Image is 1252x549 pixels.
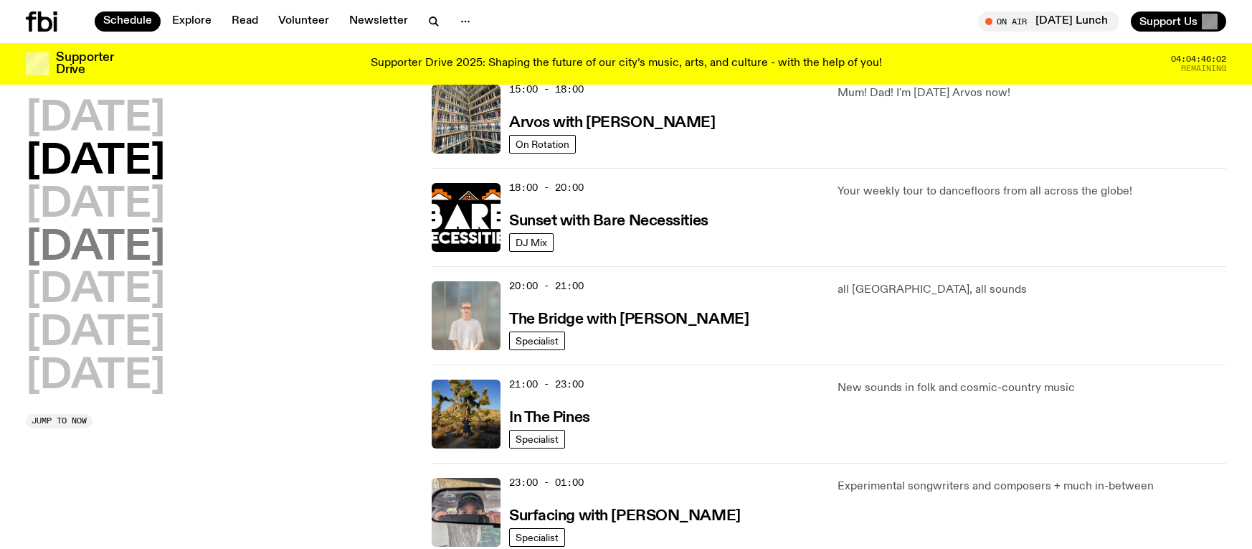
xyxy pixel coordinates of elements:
[978,11,1119,32] button: On Air[DATE] Lunch
[371,57,882,70] p: Supporter Drive 2025: Shaping the future of our city’s music, arts, and culture - with the help o...
[509,377,584,391] span: 21:00 - 23:00
[509,309,749,327] a: The Bridge with [PERSON_NAME]
[509,211,708,229] a: Sunset with Bare Necessities
[509,312,749,327] h3: The Bridge with [PERSON_NAME]
[516,335,559,346] span: Specialist
[838,85,1226,102] p: Mum! Dad! I'm [DATE] Arvos now!
[509,181,584,194] span: 18:00 - 20:00
[509,476,584,489] span: 23:00 - 01:00
[516,532,559,543] span: Specialist
[509,116,715,131] h3: Arvos with [PERSON_NAME]
[509,233,554,252] a: DJ Mix
[26,271,165,311] button: [DATE]
[509,410,590,426] h3: In The Pines
[509,214,708,229] h3: Sunset with Bare Necessities
[509,332,565,350] a: Specialist
[223,11,267,32] a: Read
[26,142,165,182] button: [DATE]
[26,357,165,397] button: [DATE]
[838,478,1226,495] p: Experimental songwriters and composers + much in-between
[1171,55,1226,63] span: 04:04:46:02
[509,83,584,96] span: 15:00 - 18:00
[509,509,741,524] h3: Surfacing with [PERSON_NAME]
[56,52,113,76] h3: Supporter Drive
[432,281,501,350] img: Mara stands in front of a frosted glass wall wearing a cream coloured t-shirt and black glasses. ...
[509,135,576,154] a: On Rotation
[509,506,741,524] a: Surfacing with [PERSON_NAME]
[838,281,1226,299] p: all [GEOGRAPHIC_DATA], all sounds
[509,113,715,131] a: Arvos with [PERSON_NAME]
[32,417,87,425] span: Jump to now
[432,380,501,449] img: Johanna stands in the middle distance amongst a desert scene with large cacti and trees. She is w...
[432,183,501,252] img: Bare Necessities
[509,279,584,293] span: 20:00 - 21:00
[26,414,93,428] button: Jump to now
[838,183,1226,200] p: Your weekly tour to dancefloors from all across the globe!
[509,408,590,426] a: In The Pines
[270,11,338,32] a: Volunteer
[26,185,165,225] button: [DATE]
[26,99,165,139] button: [DATE]
[1131,11,1226,32] button: Support Us
[516,139,569,149] span: On Rotation
[1139,15,1198,28] span: Support Us
[26,228,165,268] button: [DATE]
[432,85,501,154] img: A corner shot of the fbi music library
[26,314,165,354] button: [DATE]
[838,380,1226,397] p: New sounds in folk and cosmic-country music
[341,11,417,32] a: Newsletter
[1181,65,1226,72] span: Remaining
[516,237,547,248] span: DJ Mix
[163,11,220,32] a: Explore
[516,433,559,444] span: Specialist
[95,11,161,32] a: Schedule
[509,430,565,449] a: Specialist
[509,528,565,547] a: Specialist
